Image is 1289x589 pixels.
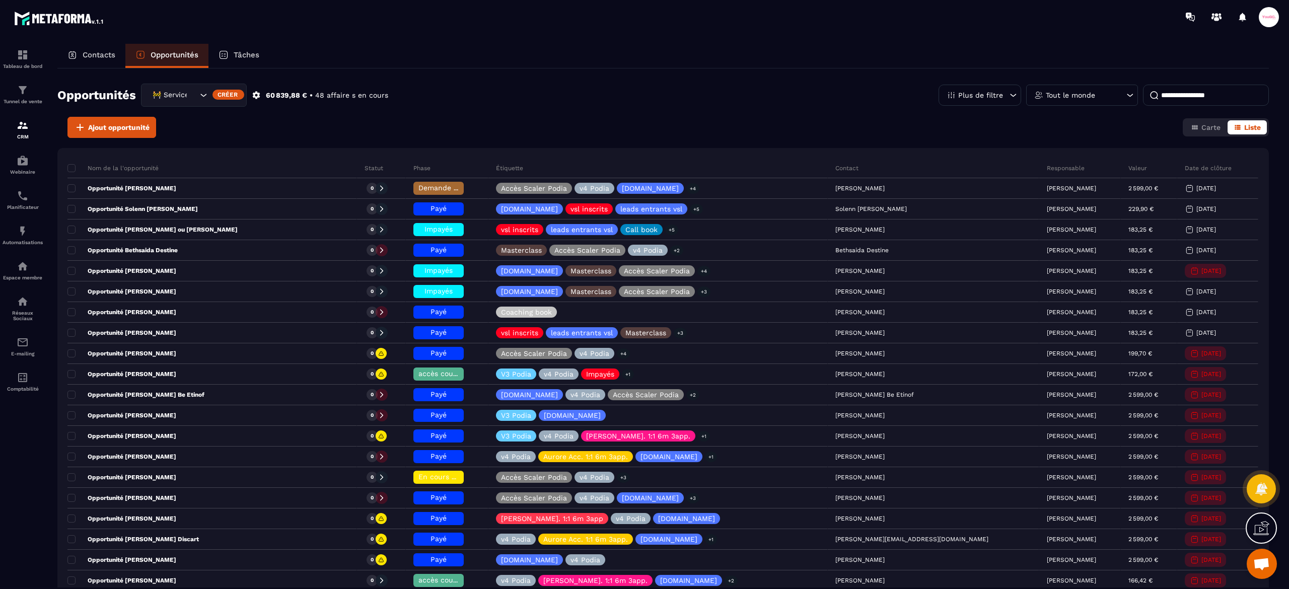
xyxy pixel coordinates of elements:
[371,536,374,543] p: 0
[622,369,634,380] p: +1
[371,412,374,419] p: 0
[67,349,176,357] p: Opportunité [PERSON_NAME]
[125,44,208,68] a: Opportunités
[1196,205,1216,212] p: [DATE]
[1128,247,1153,254] p: 183,25 €
[3,63,43,69] p: Tableau de bord
[1201,412,1221,419] p: [DATE]
[586,371,614,378] p: Impayés
[3,288,43,329] a: social-networksocial-networkRéseaux Sociaux
[67,287,176,296] p: Opportunité [PERSON_NAME]
[431,431,447,439] span: Payé
[17,155,29,167] img: automations
[67,535,199,543] p: Opportunité [PERSON_NAME] Discart
[624,288,690,295] p: Accès Scaler Podia
[501,309,552,316] p: Coaching book
[501,515,603,522] p: [PERSON_NAME]. 1:1 6m 3app
[501,577,531,584] p: v4 Podia
[371,205,374,212] p: 0
[1046,92,1095,99] p: Tout le monde
[3,351,43,356] p: E-mailing
[1047,164,1085,172] p: Responsable
[624,267,690,274] p: Accès Scaler Podia
[1185,120,1227,134] button: Carte
[67,329,176,337] p: Opportunité [PERSON_NAME]
[640,453,697,460] p: [DOMAIN_NAME]
[3,134,43,139] p: CRM
[958,92,1003,99] p: Plus de filtre
[371,226,374,233] p: 0
[1201,123,1221,131] span: Carte
[67,370,176,378] p: Opportunité [PERSON_NAME]
[1047,391,1096,398] p: [PERSON_NAME]
[3,77,43,112] a: formationformationTunnel de vente
[17,225,29,237] img: automations
[67,514,176,523] p: Opportunité [PERSON_NAME]
[580,474,609,481] p: v4 Podia
[501,205,558,212] p: [DOMAIN_NAME]
[88,122,150,132] span: Ajout opportunité
[1128,556,1158,563] p: 2 599,00 €
[67,432,176,440] p: Opportunité [PERSON_NAME]
[570,391,600,398] p: v4 Podia
[3,147,43,182] a: automationsautomationsWebinaire
[83,50,115,59] p: Contacts
[67,494,176,502] p: Opportunité [PERSON_NAME]
[1128,164,1147,172] p: Valeur
[1196,226,1216,233] p: [DATE]
[424,266,453,274] span: Impayés
[57,85,136,105] h2: Opportunités
[67,308,176,316] p: Opportunité [PERSON_NAME]
[67,226,238,234] p: Opportunité [PERSON_NAME] ou [PERSON_NAME]
[705,452,717,462] p: +1
[616,515,646,522] p: v4 Podia
[67,184,176,192] p: Opportunité [PERSON_NAME]
[1047,556,1096,563] p: [PERSON_NAME]
[310,91,313,100] p: •
[3,253,43,288] a: automationsautomationsEspace membre
[212,90,244,100] div: Créer
[418,370,476,378] span: accès coupés ❌
[625,226,658,233] p: Call book
[543,453,628,460] p: Aurore Acc. 1:1 6m 3app.
[431,246,447,254] span: Payé
[17,190,29,202] img: scheduler
[501,556,558,563] p: [DOMAIN_NAME]
[151,50,198,59] p: Opportunités
[1047,412,1096,419] p: [PERSON_NAME]
[1047,432,1096,439] p: [PERSON_NAME]
[14,9,105,27] img: logo
[543,536,628,543] p: Aurore Acc. 1:1 6m 3app.
[835,164,858,172] p: Contact
[1047,247,1096,254] p: [PERSON_NAME]
[640,536,697,543] p: [DOMAIN_NAME]
[1201,536,1221,543] p: [DATE]
[501,432,531,439] p: V3 Podia
[1128,288,1153,295] p: 183,25 €
[431,514,447,522] span: Payé
[371,494,374,501] p: 0
[266,91,307,100] p: 60 839,88 €
[674,328,687,338] p: +3
[1047,205,1096,212] p: [PERSON_NAME]
[418,576,476,584] span: accès coupés ❌
[371,309,374,316] p: 0
[690,204,703,214] p: +5
[1128,309,1153,316] p: 183,25 €
[1128,391,1158,398] p: 2 599,00 €
[1128,515,1158,522] p: 2 599,00 €
[1047,453,1096,460] p: [PERSON_NAME]
[371,432,374,439] p: 0
[501,185,567,192] p: Accès Scaler Podia
[3,310,43,321] p: Réseaux Sociaux
[1047,515,1096,522] p: [PERSON_NAME]
[544,412,601,419] p: [DOMAIN_NAME]
[67,411,176,419] p: Opportunité [PERSON_NAME]
[3,99,43,104] p: Tunnel de vente
[501,247,542,254] p: Masterclass
[3,240,43,245] p: Automatisations
[371,185,374,192] p: 0
[551,226,613,233] p: leads entrants vsl
[371,247,374,254] p: 0
[1196,288,1216,295] p: [DATE]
